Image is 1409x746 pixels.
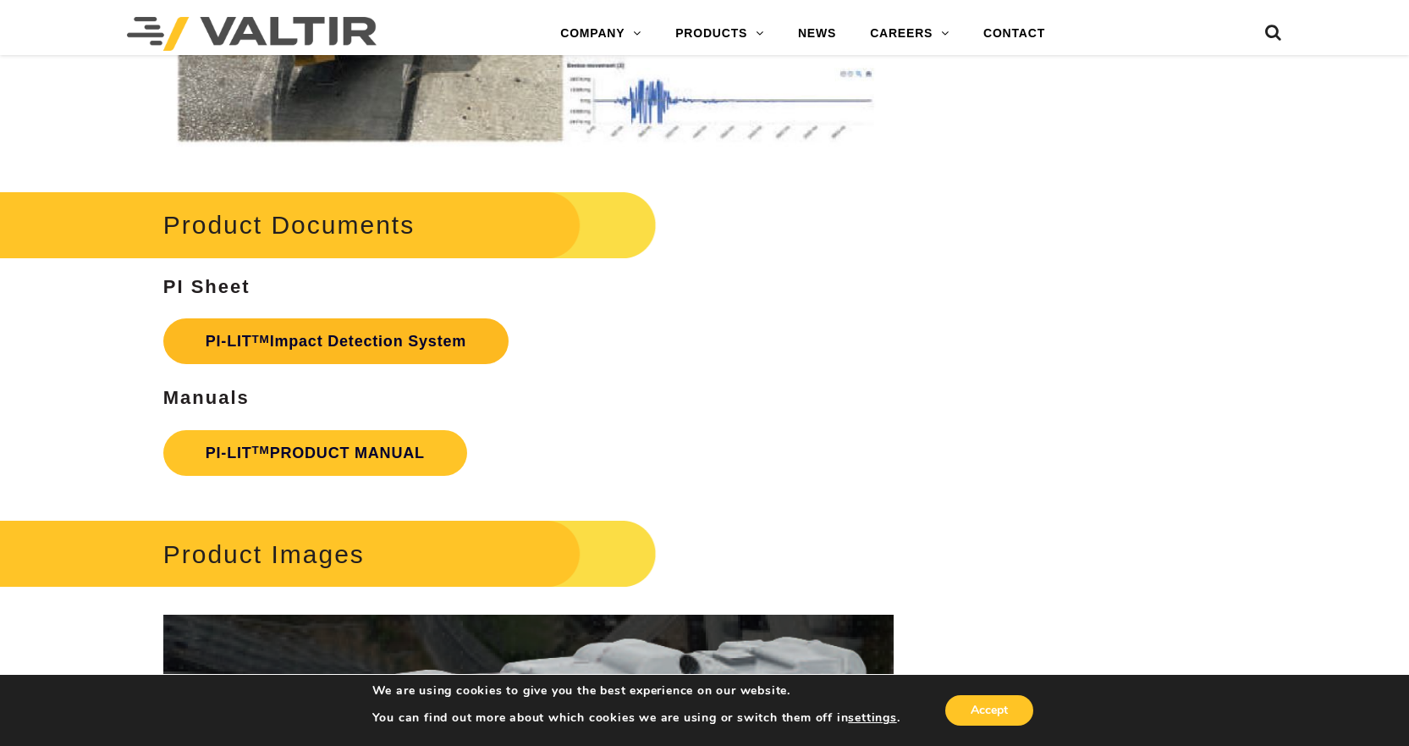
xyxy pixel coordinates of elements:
button: settings [848,710,896,726]
a: NEWS [781,17,853,51]
img: Valtir [127,17,377,51]
a: COMPANY [543,17,658,51]
a: PI-LITTMImpact Detection System [163,318,509,364]
p: You can find out more about which cookies we are using or switch them off in . [372,710,900,726]
strong: PI Sheet [163,276,250,297]
a: CAREERS [853,17,966,51]
a: CONTACT [966,17,1062,51]
p: We are using cookies to give you the best experience on our website. [372,683,900,699]
a: PI-LITTMPRODUCT MANUAL [163,430,467,476]
a: PRODUCTS [658,17,781,51]
strong: Manuals [163,387,250,408]
button: Accept [945,695,1033,726]
sup: TM [252,444,270,456]
sup: TM [252,333,270,345]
